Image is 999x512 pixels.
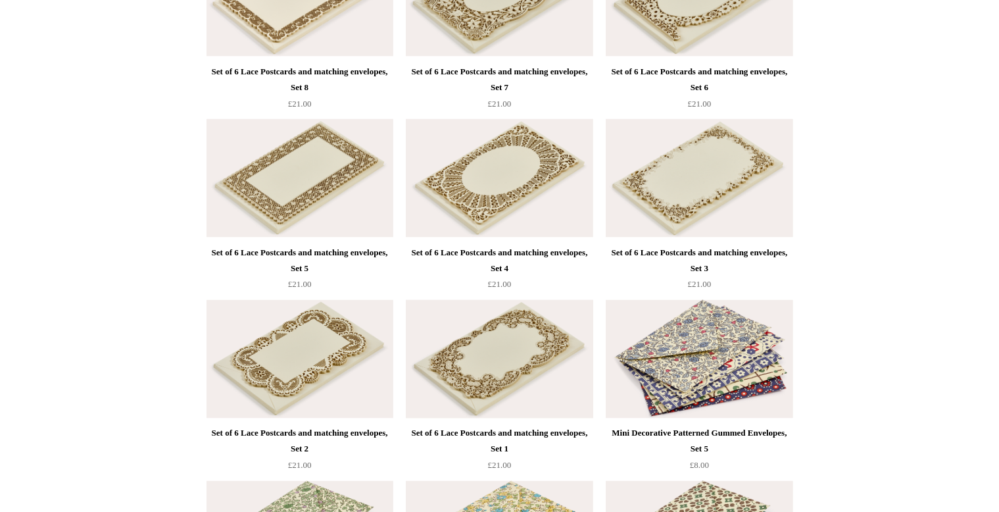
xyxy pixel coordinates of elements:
[606,300,792,419] a: Mini Decorative Patterned Gummed Envelopes, Set 5 Mini Decorative Patterned Gummed Envelopes, Set 5
[210,245,390,276] div: Set of 6 Lace Postcards and matching envelopes, Set 5
[288,280,312,290] span: £21.00
[606,119,792,238] img: Set of 6 Lace Postcards and matching envelopes, Set 3
[488,99,512,109] span: £21.00
[409,426,589,457] div: Set of 6 Lace Postcards and matching envelopes, Set 1
[207,300,393,419] a: Set of 6 Lace Postcards and matching envelopes, Set 2 Set of 6 Lace Postcards and matching envelo...
[406,64,593,118] a: Set of 6 Lace Postcards and matching envelopes, Set 7 £21.00
[606,119,792,238] a: Set of 6 Lace Postcards and matching envelopes, Set 3 Set of 6 Lace Postcards and matching envelo...
[406,300,593,419] img: Set of 6 Lace Postcards and matching envelopes, Set 1
[288,99,312,109] span: £21.00
[210,64,390,95] div: Set of 6 Lace Postcards and matching envelopes, Set 8
[609,245,789,276] div: Set of 6 Lace Postcards and matching envelopes, Set 3
[207,119,393,238] img: Set of 6 Lace Postcards and matching envelopes, Set 5
[688,280,712,290] span: £21.00
[688,99,712,109] span: £21.00
[606,64,792,118] a: Set of 6 Lace Postcards and matching envelopes, Set 6 £21.00
[690,461,709,471] span: £8.00
[606,426,792,480] a: Mini Decorative Patterned Gummed Envelopes, Set 5 £8.00
[207,64,393,118] a: Set of 6 Lace Postcards and matching envelopes, Set 8 £21.00
[207,245,393,299] a: Set of 6 Lace Postcards and matching envelopes, Set 5 £21.00
[406,119,593,238] img: Set of 6 Lace Postcards and matching envelopes, Set 4
[288,461,312,471] span: £21.00
[606,300,792,419] img: Mini Decorative Patterned Gummed Envelopes, Set 5
[207,300,393,419] img: Set of 6 Lace Postcards and matching envelopes, Set 2
[606,245,792,299] a: Set of 6 Lace Postcards and matching envelopes, Set 3 £21.00
[409,64,589,95] div: Set of 6 Lace Postcards and matching envelopes, Set 7
[406,245,593,299] a: Set of 6 Lace Postcards and matching envelopes, Set 4 £21.00
[609,426,789,457] div: Mini Decorative Patterned Gummed Envelopes, Set 5
[406,426,593,480] a: Set of 6 Lace Postcards and matching envelopes, Set 1 £21.00
[409,245,589,276] div: Set of 6 Lace Postcards and matching envelopes, Set 4
[210,426,390,457] div: Set of 6 Lace Postcards and matching envelopes, Set 2
[488,280,512,290] span: £21.00
[609,64,789,95] div: Set of 6 Lace Postcards and matching envelopes, Set 6
[406,119,593,238] a: Set of 6 Lace Postcards and matching envelopes, Set 4 Set of 6 Lace Postcards and matching envelo...
[488,461,512,471] span: £21.00
[406,300,593,419] a: Set of 6 Lace Postcards and matching envelopes, Set 1 Set of 6 Lace Postcards and matching envelo...
[207,426,393,480] a: Set of 6 Lace Postcards and matching envelopes, Set 2 £21.00
[207,119,393,238] a: Set of 6 Lace Postcards and matching envelopes, Set 5 Set of 6 Lace Postcards and matching envelo...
